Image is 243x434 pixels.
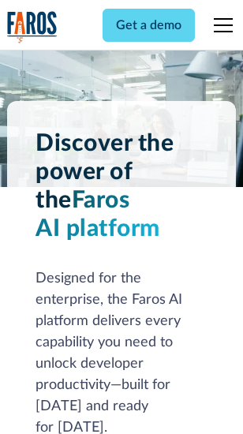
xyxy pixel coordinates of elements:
[103,9,195,42] a: Get a demo
[204,6,236,44] div: menu
[36,189,160,241] span: Faros AI platform
[7,11,58,43] img: Logo of the analytics and reporting company Faros.
[7,11,58,43] a: home
[36,129,207,243] h1: Discover the power of the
